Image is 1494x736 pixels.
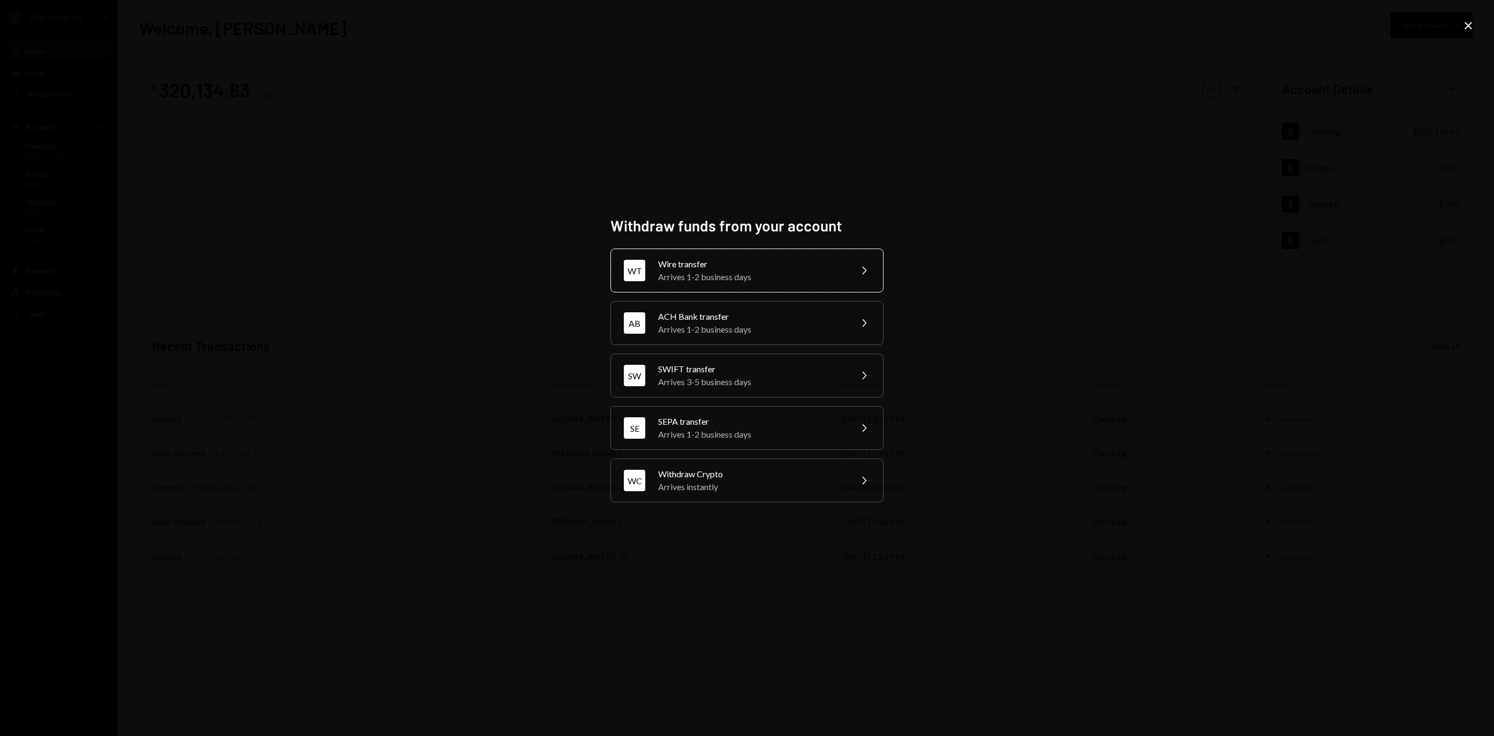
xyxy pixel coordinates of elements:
[624,470,645,491] div: WC
[658,480,844,493] div: Arrives instantly
[658,271,844,283] div: Arrives 1-2 business days
[658,310,844,323] div: ACH Bank transfer
[658,428,844,441] div: Arrives 1-2 business days
[610,215,884,236] h2: Withdraw funds from your account
[658,363,844,375] div: SWIFT transfer
[658,415,844,428] div: SEPA transfer
[658,323,844,336] div: Arrives 1-2 business days
[658,375,844,388] div: Arrives 3-5 business days
[658,258,844,271] div: Wire transfer
[624,365,645,386] div: SW
[624,312,645,334] div: AB
[624,260,645,281] div: WT
[610,301,884,345] button: ABACH Bank transferArrives 1-2 business days
[658,468,844,480] div: Withdraw Crypto
[610,249,884,292] button: WTWire transferArrives 1-2 business days
[610,354,884,397] button: SWSWIFT transferArrives 3-5 business days
[610,406,884,450] button: SESEPA transferArrives 1-2 business days
[624,417,645,439] div: SE
[610,459,884,502] button: WCWithdraw CryptoArrives instantly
